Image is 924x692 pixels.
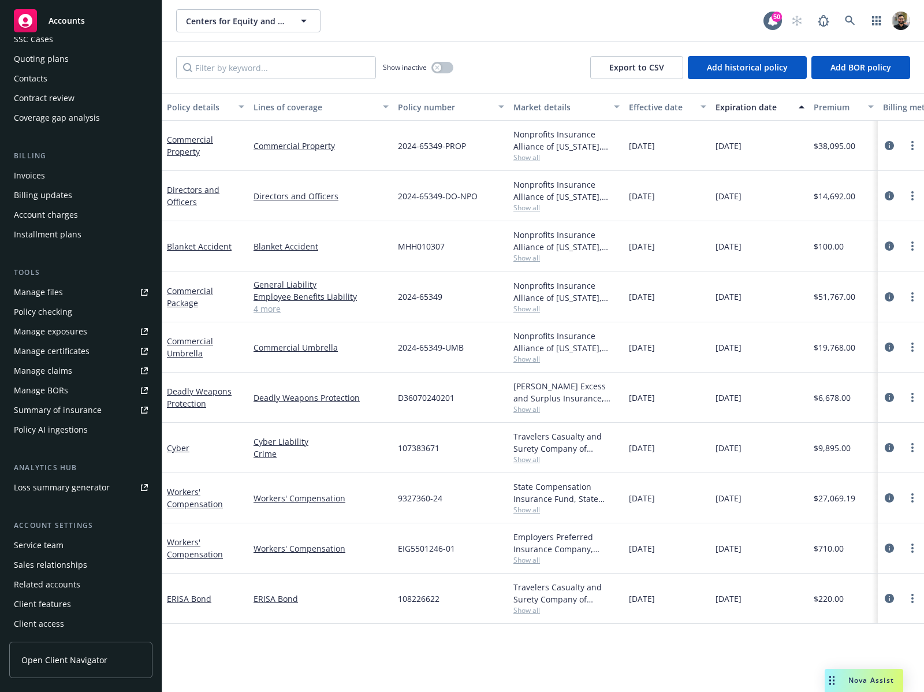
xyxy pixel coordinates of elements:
a: circleInformation [882,340,896,354]
span: Centers for Equity and Success, Inc. [186,15,286,27]
span: [DATE] [716,593,742,605]
a: Manage certificates [9,342,152,360]
span: 2024-65349 [398,291,442,303]
a: ERISA Bond [167,593,211,604]
span: Add historical policy [707,62,788,73]
div: Related accounts [14,575,80,594]
span: Show all [513,203,620,213]
div: Employers Preferred Insurance Company, Employers Insurance Group [513,531,620,555]
span: Show inactive [383,62,427,72]
button: Effective date [624,93,711,121]
span: $6,678.00 [814,392,851,404]
div: Nonprofits Insurance Alliance of [US_STATE], Inc., Nonprofits Insurance Alliance of [US_STATE], I... [513,330,620,354]
div: Account charges [14,206,78,224]
div: Invoices [14,166,45,185]
span: [DATE] [629,240,655,252]
a: Blanket Accident [167,241,232,252]
a: Policy checking [9,303,152,321]
span: $19,768.00 [814,341,855,354]
div: Service team [14,536,64,555]
span: Show all [513,152,620,162]
button: Centers for Equity and Success, Inc. [176,9,321,32]
div: Nonprofits Insurance Alliance of [US_STATE], Inc., Nonprofits Insurance Alliance of [US_STATE], I... [513,280,620,304]
span: [DATE] [629,140,655,152]
div: Premium [814,101,861,113]
a: Workers' Compensation [167,486,223,509]
a: 4 more [254,303,389,315]
a: Directors and Officers [167,184,219,207]
span: $14,692.00 [814,190,855,202]
span: D36070240201 [398,392,454,404]
a: more [906,441,919,455]
a: Invoices [9,166,152,185]
span: Show all [513,404,620,414]
div: Travelers Casualty and Surety Company of America, Travelers Insurance [513,581,620,605]
div: Manage certificates [14,342,90,360]
span: EIG5501246-01 [398,542,455,555]
div: Sales relationships [14,556,87,574]
div: [PERSON_NAME] Excess and Surplus Insurance, Inc., [PERSON_NAME] Group [513,380,620,404]
span: $100.00 [814,240,844,252]
div: Drag to move [825,669,839,692]
a: Crime [254,448,389,460]
button: Expiration date [711,93,809,121]
div: Billing updates [14,186,72,204]
span: [DATE] [629,190,655,202]
div: Analytics hub [9,462,152,474]
a: Deadly Weapons Protection [167,386,232,409]
a: Commercial Property [167,134,213,157]
a: Summary of insurance [9,401,152,419]
span: 2024-65349-DO-NPO [398,190,478,202]
span: Show all [513,354,620,364]
a: Commercial Property [254,140,389,152]
div: Client access [14,615,64,633]
div: Travelers Casualty and Surety Company of America, Travelers Insurance [513,430,620,455]
span: [DATE] [629,542,655,555]
button: Add historical policy [688,56,807,79]
a: circleInformation [882,189,896,203]
a: Commercial Package [167,285,213,308]
span: [DATE] [629,492,655,504]
div: Manage files [14,283,63,302]
a: more [906,390,919,404]
span: Nova Assist [848,675,894,685]
a: Report a Bug [812,9,835,32]
span: 107383671 [398,442,439,454]
a: Installment plans [9,225,152,244]
span: [DATE] [629,392,655,404]
a: circleInformation [882,541,896,555]
a: ERISA Bond [254,593,389,605]
span: [DATE] [716,392,742,404]
span: $27,069.19 [814,492,855,504]
span: Show all [513,555,620,565]
button: Add BOR policy [811,56,910,79]
div: Contract review [14,89,74,107]
a: Quoting plans [9,50,152,68]
span: Show all [513,304,620,314]
div: Account settings [9,520,152,531]
a: Contacts [9,69,152,88]
div: Loss summary generator [14,478,110,497]
div: Coverage gap analysis [14,109,100,127]
span: $220.00 [814,593,844,605]
div: Manage claims [14,362,72,380]
div: Policy AI ingestions [14,421,88,439]
img: photo [892,12,910,30]
input: Filter by keyword... [176,56,376,79]
button: Policy number [393,93,509,121]
div: Policy checking [14,303,72,321]
span: [DATE] [629,341,655,354]
span: 2024-65349-PROP [398,140,466,152]
a: Workers' Compensation [254,542,389,555]
span: 108226622 [398,593,439,605]
a: circleInformation [882,139,896,152]
a: more [906,541,919,555]
a: circleInformation [882,441,896,455]
div: Quoting plans [14,50,69,68]
a: Related accounts [9,575,152,594]
a: SSC Cases [9,30,152,49]
span: Accounts [49,16,85,25]
a: Start snowing [785,9,808,32]
div: Manage exposures [14,322,87,341]
div: SSC Cases [14,30,53,49]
